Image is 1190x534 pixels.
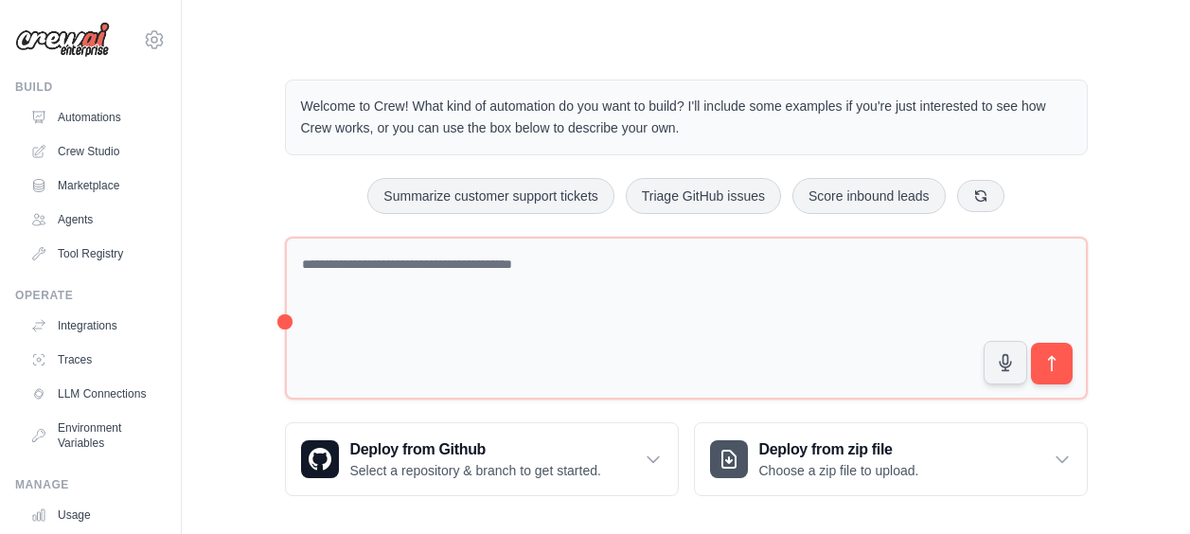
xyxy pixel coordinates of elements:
[23,239,166,269] a: Tool Registry
[15,80,166,95] div: Build
[23,311,166,341] a: Integrations
[15,477,166,492] div: Manage
[759,461,919,480] p: Choose a zip file to upload.
[15,288,166,303] div: Operate
[23,413,166,458] a: Environment Variables
[15,22,110,58] img: Logo
[350,438,601,461] h3: Deploy from Github
[367,178,613,214] button: Summarize customer support tickets
[301,96,1072,139] p: Welcome to Crew! What kind of automation do you want to build? I'll include some examples if you'...
[23,136,166,167] a: Crew Studio
[23,102,166,133] a: Automations
[23,379,166,409] a: LLM Connections
[350,461,601,480] p: Select a repository & branch to get started.
[626,178,781,214] button: Triage GitHub issues
[23,205,166,235] a: Agents
[792,178,946,214] button: Score inbound leads
[23,500,166,530] a: Usage
[759,438,919,461] h3: Deploy from zip file
[23,170,166,201] a: Marketplace
[23,345,166,375] a: Traces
